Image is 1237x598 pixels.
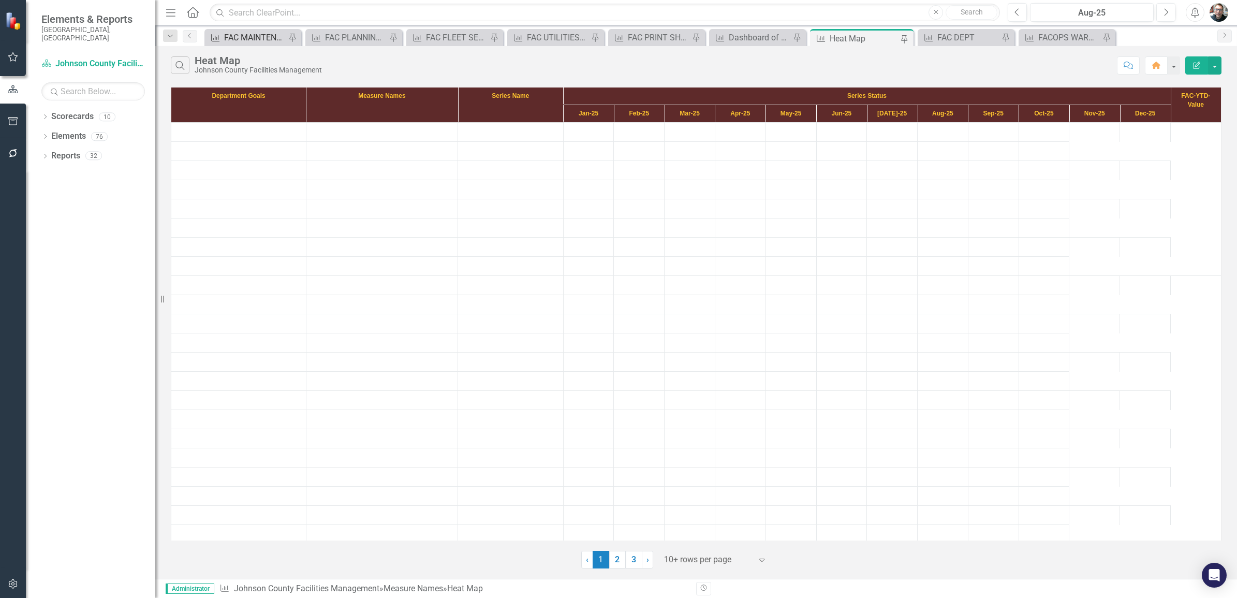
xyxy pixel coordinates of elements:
a: Measure Names [384,584,443,593]
input: Search Below... [41,82,145,100]
a: Johnson County Facilities Management [234,584,379,593]
span: Administrator [166,584,214,594]
div: FAC UTILITIES / ENERGY MANAGEMENT [527,31,588,44]
a: FACOPS WAREHOUSE AND COURIER [1021,31,1100,44]
div: 76 [91,132,108,141]
a: Johnson County Facilities Management [41,58,145,70]
button: Aug-25 [1030,3,1154,22]
div: FAC MAINTENANCE [224,31,286,44]
div: 10 [99,112,115,121]
div: FAC PLANNING DESIGN & CONSTRUCTION [325,31,387,44]
div: Dashboard of Key Performance Indicators Annual for Budget 2026 [729,31,790,44]
span: 1 [593,551,609,568]
a: 2 [609,551,626,568]
span: Elements & Reports [41,13,145,25]
a: Reports [51,150,80,162]
a: FAC DEPT [920,31,999,44]
img: ClearPoint Strategy [5,11,24,31]
img: John Beaudoin [1210,3,1228,22]
div: Heat Map [447,584,483,593]
a: Scorecards [51,111,94,123]
span: Search [961,8,983,16]
span: ‹ [586,555,588,564]
a: FAC PLANNING DESIGN & CONSTRUCTION [308,31,387,44]
input: Search ClearPoint... [210,4,1000,22]
div: Johnson County Facilities Management [195,66,322,74]
div: FAC PRINT SHOP [628,31,689,44]
div: FACOPS WAREHOUSE AND COURIER [1038,31,1100,44]
div: FAC FLEET SERVICES [426,31,488,44]
a: FAC FLEET SERVICES [409,31,488,44]
span: › [646,555,649,564]
div: Heat Map [830,32,898,45]
div: » » [219,583,688,595]
a: 3 [626,551,642,568]
div: Heat Map [195,55,322,66]
a: FAC MAINTENANCE [207,31,286,44]
button: Search [946,5,997,20]
div: Aug-25 [1034,7,1150,19]
div: 32 [85,152,102,161]
a: Elements [51,130,86,142]
a: FAC UTILITIES / ENERGY MANAGEMENT [510,31,588,44]
a: FAC PRINT SHOP [611,31,689,44]
small: [GEOGRAPHIC_DATA], [GEOGRAPHIC_DATA] [41,25,145,42]
a: Dashboard of Key Performance Indicators Annual for Budget 2026 [712,31,790,44]
div: Open Intercom Messenger [1202,563,1227,588]
div: FAC DEPT [937,31,999,44]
